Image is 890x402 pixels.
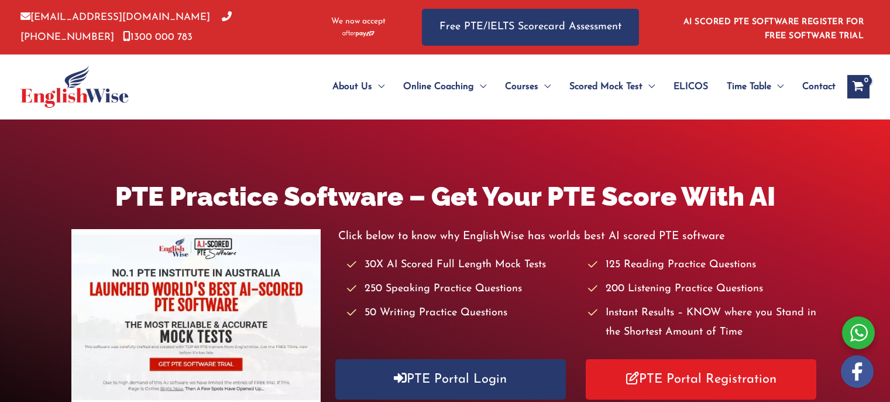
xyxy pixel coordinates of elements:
[588,304,819,343] li: Instant Results – KNOW where you Stand in the Shortest Amount of Time
[586,359,816,400] a: PTE Portal Registration
[569,66,642,107] span: Scored Mock Test
[342,30,374,37] img: Afterpay-Logo
[538,66,551,107] span: Menu Toggle
[727,66,771,107] span: Time Table
[802,66,836,107] span: Contact
[20,66,129,108] img: cropped-ew-logo
[71,178,819,215] h1: PTE Practice Software – Get Your PTE Score With AI
[323,66,394,107] a: About UsMenu Toggle
[474,66,486,107] span: Menu Toggle
[717,66,793,107] a: Time TableMenu Toggle
[793,66,836,107] a: Contact
[588,255,819,275] li: 125 Reading Practice Questions
[771,66,784,107] span: Menu Toggle
[673,66,708,107] span: ELICOS
[347,280,578,299] li: 250 Speaking Practice Questions
[338,227,819,246] p: Click below to know why EnglishWise has worlds best AI scored PTE software
[304,66,836,107] nav: Site Navigation: Main Menu
[331,16,386,28] span: We now accept
[847,75,870,98] a: View Shopping Cart, empty
[372,66,384,107] span: Menu Toggle
[683,18,864,40] a: AI SCORED PTE SOFTWARE REGISTER FOR FREE SOFTWARE TRIAL
[403,66,474,107] span: Online Coaching
[347,255,578,275] li: 30X AI Scored Full Length Mock Tests
[123,32,193,42] a: 1300 000 783
[588,280,819,299] li: 200 Listening Practice Questions
[20,12,232,42] a: [PHONE_NUMBER]
[347,304,578,323] li: 50 Writing Practice Questions
[335,359,566,400] a: PTE Portal Login
[841,355,874,388] img: white-facebook.png
[496,66,560,107] a: CoursesMenu Toggle
[642,66,655,107] span: Menu Toggle
[676,8,870,46] aside: Header Widget 1
[560,66,664,107] a: Scored Mock TestMenu Toggle
[664,66,717,107] a: ELICOS
[332,66,372,107] span: About Us
[422,9,639,46] a: Free PTE/IELTS Scorecard Assessment
[394,66,496,107] a: Online CoachingMenu Toggle
[505,66,538,107] span: Courses
[20,12,210,22] a: [EMAIL_ADDRESS][DOMAIN_NAME]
